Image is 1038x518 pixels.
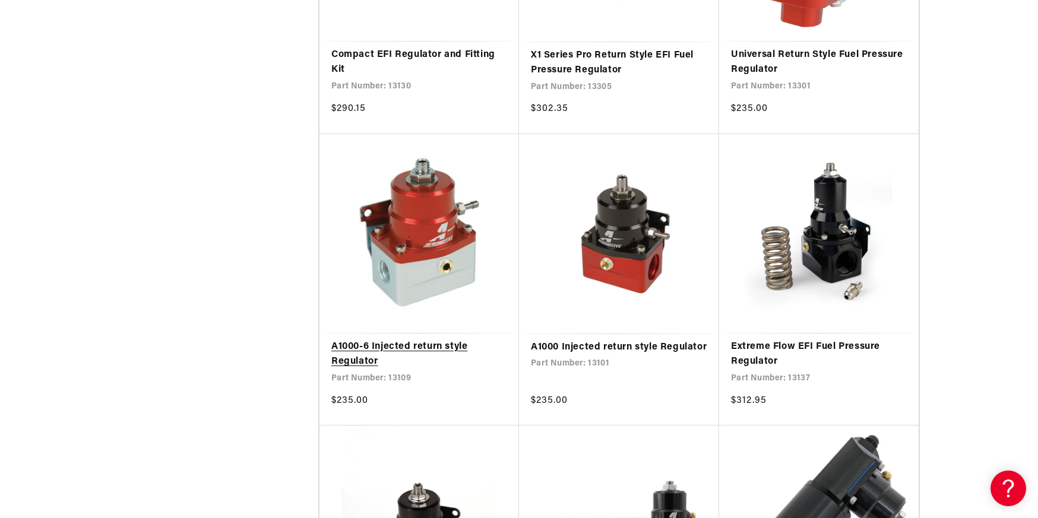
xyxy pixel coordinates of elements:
a: A1000-6 Injected return style Regulator [331,339,507,370]
a: Universal Return Style Fuel Pressure Regulator [731,47,907,78]
a: Compact EFI Regulator and Fitting Kit [331,47,507,78]
a: X1 Series Pro Return Style EFI Fuel Pressure Regulator [531,48,707,78]
a: Extreme Flow EFI Fuel Pressure Regulator [731,339,907,370]
a: A1000 Injected return style Regulator [531,340,707,355]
